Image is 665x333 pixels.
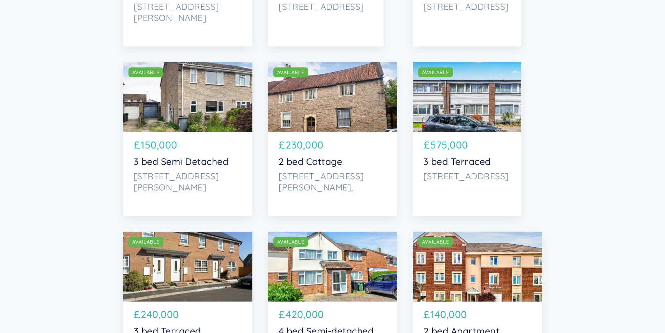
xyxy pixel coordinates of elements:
[132,238,160,245] div: AVAILABLE
[423,156,511,167] p: 3 bed Terraced
[134,137,140,152] p: £
[141,307,179,322] p: 240,000
[141,137,177,152] p: 150,000
[279,156,387,167] p: 2 bed Cottage
[134,307,140,322] p: £
[423,171,511,182] p: [STREET_ADDRESS]
[123,62,252,216] a: AVAILABLE£150,0003 bed Semi Detached[STREET_ADDRESS][PERSON_NAME]
[430,307,467,322] p: 140,000
[132,69,160,76] div: AVAILABLE
[413,62,521,216] a: AVAILABLE£575,0003 bed Terraced[STREET_ADDRESS]
[277,238,304,245] div: AVAILABLE
[134,156,242,167] p: 3 bed Semi Detached
[279,137,285,152] p: £
[422,238,449,245] div: AVAILABLE
[422,69,449,76] div: AVAILABLE
[286,137,324,152] p: 230,000
[277,69,304,76] div: AVAILABLE
[423,307,430,322] p: £
[134,171,242,193] p: [STREET_ADDRESS][PERSON_NAME]
[268,62,397,216] a: AVAILABLE£230,0002 bed Cottage[STREET_ADDRESS][PERSON_NAME],
[279,171,387,193] p: [STREET_ADDRESS][PERSON_NAME],
[423,137,430,152] p: £
[430,137,468,152] p: 575,000
[279,307,285,322] p: £
[286,307,324,322] p: 420,000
